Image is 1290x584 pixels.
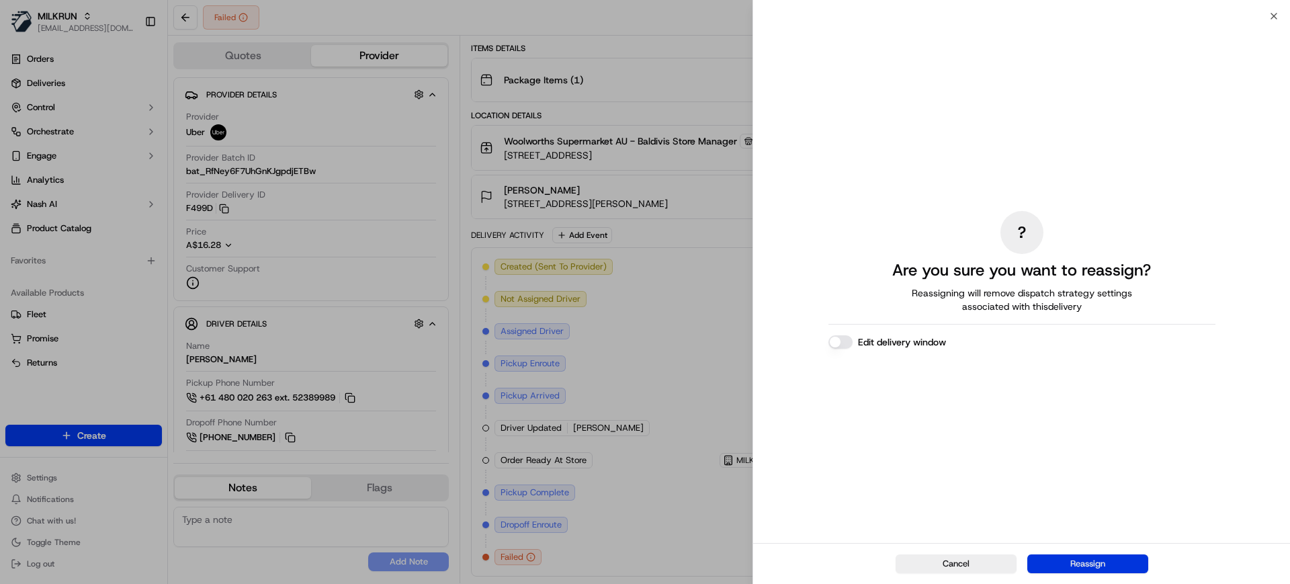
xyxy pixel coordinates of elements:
span: Reassigning will remove dispatch strategy settings associated with this delivery [893,286,1151,313]
button: Reassign [1027,554,1148,573]
div: ? [1000,211,1043,254]
h2: Are you sure you want to reassign? [892,259,1151,281]
button: Cancel [896,554,1017,573]
label: Edit delivery window [858,335,946,349]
